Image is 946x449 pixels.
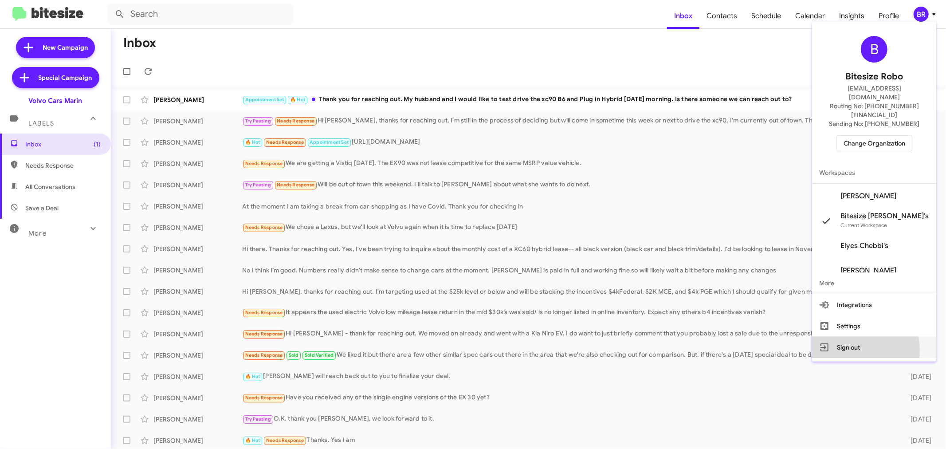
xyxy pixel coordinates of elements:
span: More [812,272,936,294]
span: Workspaces [812,162,936,183]
span: Elyes Chebbi's [840,241,888,250]
span: Bitesize [PERSON_NAME]'s [840,212,929,221]
span: Current Workspace [840,222,887,228]
div: B [861,36,887,63]
span: Bitesize Robo [845,70,903,84]
span: Sending No: [PHONE_NUMBER] [829,119,919,128]
span: [PERSON_NAME] [840,266,896,275]
span: Routing No: [PHONE_NUMBER][FINANCIAL_ID] [823,102,926,119]
button: Integrations [812,294,936,315]
span: [PERSON_NAME] [840,192,896,201]
button: Settings [812,315,936,337]
span: Change Organization [844,136,905,151]
button: Sign out [812,337,936,358]
span: [EMAIL_ADDRESS][DOMAIN_NAME] [823,84,926,102]
button: Change Organization [836,135,912,151]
